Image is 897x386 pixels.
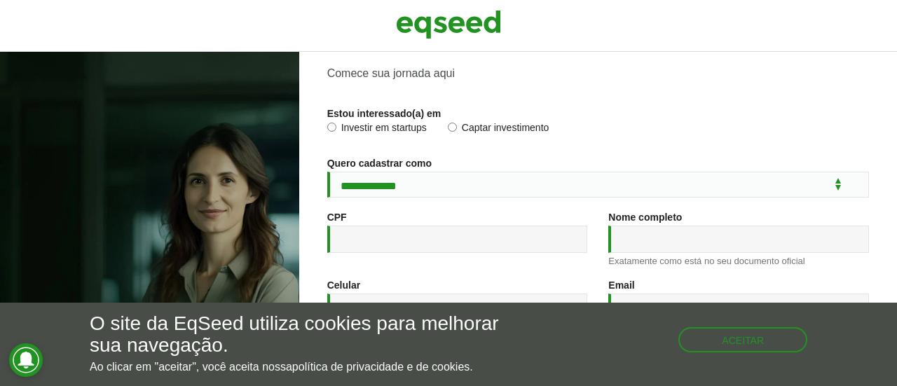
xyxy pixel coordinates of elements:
label: Quero cadastrar como [327,158,432,168]
p: Comece sua jornada aqui [327,67,869,80]
h2: Cadastre-se [327,32,869,53]
h5: O site da EqSeed utiliza cookies para melhorar sua navegação. [90,313,520,357]
input: Captar investimento [448,123,457,132]
label: Email [608,280,634,290]
label: CPF [327,212,347,222]
label: Investir em startups [327,123,427,137]
input: Investir em startups [327,123,336,132]
label: Captar investimento [448,123,549,137]
div: Exatamente como está no seu documento oficial [608,256,869,266]
p: Ao clicar em "aceitar", você aceita nossa . [90,360,520,373]
button: Aceitar [678,327,807,352]
label: Nome completo [608,212,682,222]
label: Estou interessado(a) em [327,109,441,118]
label: Celular [327,280,360,290]
a: política de privacidade e de cookies [292,361,470,373]
img: EqSeed Logo [396,7,501,42]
